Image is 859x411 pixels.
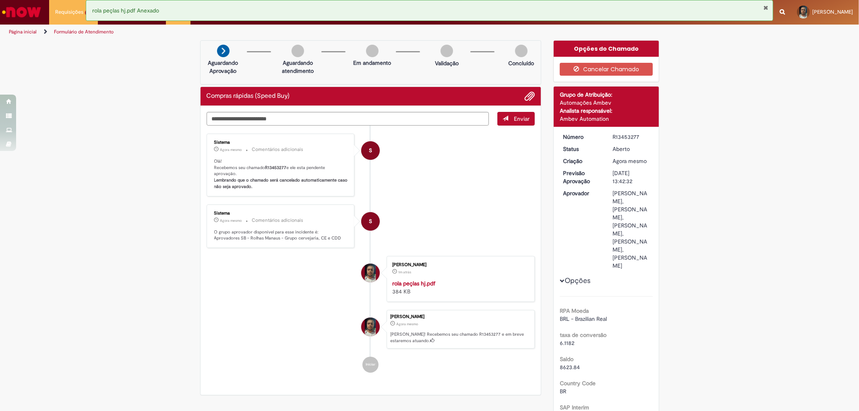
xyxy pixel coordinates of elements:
button: Cancelar Chamado [560,63,653,76]
div: R13453277 [613,133,650,141]
div: Analista responsável: [560,107,653,115]
p: O grupo aprovador disponível para esse incidente é: Aprovadores SB - Rolhas Manaus - Grupo cervej... [214,229,348,242]
small: Comentários adicionais [252,146,304,153]
b: SAP Interim [560,404,589,411]
small: Comentários adicionais [252,217,304,224]
p: Em andamento [353,59,391,67]
dt: Status [557,145,606,153]
b: taxa de conversão [560,331,606,339]
span: Requisições [55,8,83,16]
dt: Número [557,133,606,141]
span: rola peçlas hj.pdf Anexado [92,7,159,14]
img: ServiceNow [1,4,42,20]
button: Fechar Notificação [764,4,769,11]
dt: Aprovador [557,189,606,197]
div: Automações Ambev [560,99,653,107]
img: img-circle-grey.png [515,45,528,57]
span: Enviar [514,115,530,122]
img: arrow-next.png [217,45,230,57]
b: R13453277 [265,165,287,171]
p: Aguardando Aprovação [204,59,243,75]
span: Agora mesmo [220,147,242,152]
h2: Compras rápidas (Speed Buy) Histórico de tíquete [207,93,290,100]
span: 8 [85,9,92,16]
div: [PERSON_NAME], [PERSON_NAME], [PERSON_NAME], [PERSON_NAME], [PERSON_NAME] [613,189,650,270]
textarea: Digite sua mensagem aqui... [207,112,489,126]
b: Country Code [560,380,596,387]
div: Grupo de Atribuição: [560,91,653,99]
div: System [361,141,380,160]
time: 27/08/2025 15:42:40 [220,218,242,223]
div: System [361,212,380,231]
div: Vitor Machioli [361,264,380,282]
div: 384 KB [392,279,526,295]
span: Agora mesmo [396,322,418,326]
span: Agora mesmo [220,218,242,223]
dt: Criação [557,157,606,165]
div: Sistema [214,140,348,145]
span: BR [560,388,566,395]
span: 8623.84 [560,363,580,371]
li: Vitor Machioli [207,310,535,349]
div: [PERSON_NAME] [390,314,530,319]
div: Ambev Automation [560,115,653,123]
p: Validação [435,59,459,67]
img: img-circle-grey.png [366,45,379,57]
b: Saldo [560,355,573,363]
time: 27/08/2025 15:42:32 [396,322,418,326]
div: Opções do Chamado [554,41,659,57]
button: Enviar [497,112,535,126]
button: Adicionar anexos [524,91,535,101]
p: Aguardando atendimento [278,59,317,75]
a: Formulário de Atendimento [54,29,114,35]
span: 6.1182 [560,339,574,347]
img: img-circle-grey.png [441,45,453,57]
p: Olá! Recebemos seu chamado e ele esta pendente aprovação. [214,158,348,190]
span: S [369,141,372,160]
b: RPA Moeda [560,307,589,314]
p: [PERSON_NAME]! Recebemos seu chamado R13453277 e em breve estaremos atuando. [390,331,530,344]
dt: Previsão Aprovação [557,169,606,185]
a: rola peçlas hj.pdf [392,280,435,287]
span: 1m atrás [398,270,411,275]
p: Concluído [508,59,534,67]
div: [PERSON_NAME] [392,262,526,267]
b: Lembrando que o chamado será cancelado automaticamente caso não seja aprovado. [214,177,349,190]
div: Sistema [214,211,348,216]
span: BRL - Brazilian Real [560,315,607,322]
ul: Histórico de tíquete [207,126,535,381]
div: Vitor Machioli [361,318,380,336]
div: Aberto [613,145,650,153]
div: 27/08/2025 15:42:32 [613,157,650,165]
ul: Trilhas de página [6,25,567,39]
a: Página inicial [9,29,37,35]
span: Agora mesmo [613,157,647,165]
div: [DATE] 13:42:32 [613,169,650,185]
span: [PERSON_NAME] [812,8,853,15]
time: 27/08/2025 15:42:29 [398,270,411,275]
img: img-circle-grey.png [292,45,304,57]
time: 27/08/2025 15:42:32 [613,157,647,165]
span: S [369,212,372,231]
